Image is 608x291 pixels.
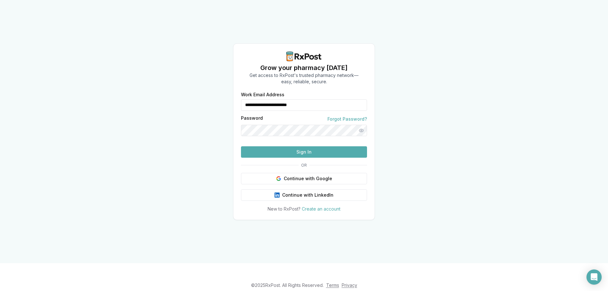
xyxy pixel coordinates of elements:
button: Continue with LinkedIn [241,189,367,201]
a: Privacy [342,282,357,288]
img: Google [276,176,281,181]
span: OR [299,163,309,168]
p: Get access to RxPost's trusted pharmacy network— easy, reliable, secure. [250,72,358,85]
a: Terms [326,282,339,288]
button: Continue with Google [241,173,367,184]
label: Work Email Address [241,92,367,97]
span: New to RxPost? [268,206,301,212]
button: Show password [356,125,367,136]
label: Password [241,116,263,122]
img: LinkedIn [275,193,280,198]
div: Open Intercom Messenger [586,269,602,285]
img: RxPost Logo [284,51,324,61]
button: Sign In [241,146,367,158]
h1: Grow your pharmacy [DATE] [250,63,358,72]
a: Create an account [302,206,340,212]
a: Forgot Password? [327,116,367,122]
